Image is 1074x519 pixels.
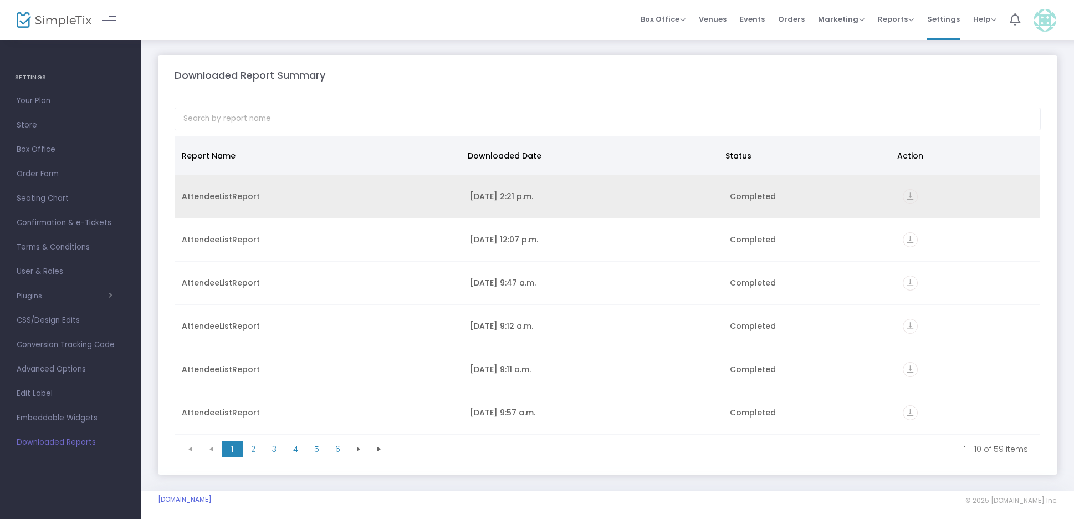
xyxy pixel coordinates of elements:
[17,292,112,301] button: Plugins
[903,232,1034,247] div: https://go.SimpleTix.com/ete7y
[730,320,889,332] div: Completed
[182,364,457,375] div: AttendeeListReport
[222,441,243,457] span: Page 1
[470,234,716,245] div: 2025-09-16 12:07 p.m.
[903,279,918,290] a: vertical_align_bottom
[182,320,457,332] div: AttendeeListReport
[17,216,125,230] span: Confirmation & e-Tickets
[17,435,125,450] span: Downloaded Reports
[903,189,918,204] i: vertical_align_bottom
[15,67,126,89] h4: SETTINGS
[182,277,457,288] div: AttendeeListReport
[903,409,918,420] a: vertical_align_bottom
[878,14,914,24] span: Reports
[903,192,918,203] a: vertical_align_bottom
[17,264,125,279] span: User & Roles
[903,236,918,247] a: vertical_align_bottom
[730,407,889,418] div: Completed
[965,496,1057,505] span: © 2025 [DOMAIN_NAME] Inc.
[903,405,918,420] i: vertical_align_bottom
[903,362,1034,377] div: https://go.SimpleTix.com/tzonp
[730,364,889,375] div: Completed
[903,232,918,247] i: vertical_align_bottom
[461,136,719,175] th: Downloaded Date
[17,191,125,206] span: Seating Chart
[327,441,348,457] span: Page 6
[470,364,716,375] div: 2025-09-03 9:11 a.m.
[354,445,363,454] span: Go to the next page
[927,5,960,33] span: Settings
[182,191,457,202] div: AttendeeListReport
[17,362,125,376] span: Advanced Options
[730,277,889,288] div: Completed
[175,136,461,175] th: Report Name
[182,234,457,245] div: AttendeeListReport
[730,191,889,202] div: Completed
[158,495,212,504] a: [DOMAIN_NAME]
[17,411,125,425] span: Embeddable Widgets
[470,407,716,418] div: 2025-08-29 9:57 a.m.
[175,108,1041,130] input: Search by report name
[903,319,918,334] i: vertical_align_bottom
[891,136,1034,175] th: Action
[375,445,384,454] span: Go to the last page
[903,276,1034,291] div: https://go.SimpleTix.com/7pko6
[243,441,264,457] span: Page 2
[470,277,716,288] div: 2025-09-09 9:47 a.m.
[973,14,996,24] span: Help
[699,5,727,33] span: Venues
[778,5,805,33] span: Orders
[903,276,918,291] i: vertical_align_bottom
[398,444,1028,455] kendo-pager-info: 1 - 10 of 59 items
[903,365,918,376] a: vertical_align_bottom
[730,234,889,245] div: Completed
[818,14,865,24] span: Marketing
[17,94,125,108] span: Your Plan
[903,322,918,333] a: vertical_align_bottom
[470,191,716,202] div: 2025-09-17 2:21 p.m.
[903,362,918,377] i: vertical_align_bottom
[285,441,306,457] span: Page 4
[903,319,1034,334] div: https://go.SimpleTix.com/n6m5t
[903,189,1034,204] div: https://go.SimpleTix.com/xrrsy
[264,441,285,457] span: Page 3
[175,68,325,83] m-panel-title: Downloaded Report Summary
[17,386,125,401] span: Edit Label
[17,118,125,133] span: Store
[306,441,327,457] span: Page 5
[182,407,457,418] div: AttendeeListReport
[17,338,125,352] span: Conversion Tracking Code
[369,441,390,457] span: Go to the last page
[17,167,125,181] span: Order Form
[17,240,125,255] span: Terms & Conditions
[17,143,125,157] span: Box Office
[719,136,891,175] th: Status
[903,405,1034,420] div: https://go.SimpleTix.com/o483z
[348,441,369,457] span: Go to the next page
[17,313,125,328] span: CSS/Design Edits
[470,320,716,332] div: 2025-09-03 9:12 a.m.
[641,14,686,24] span: Box Office
[175,136,1040,436] div: Data table
[740,5,765,33] span: Events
